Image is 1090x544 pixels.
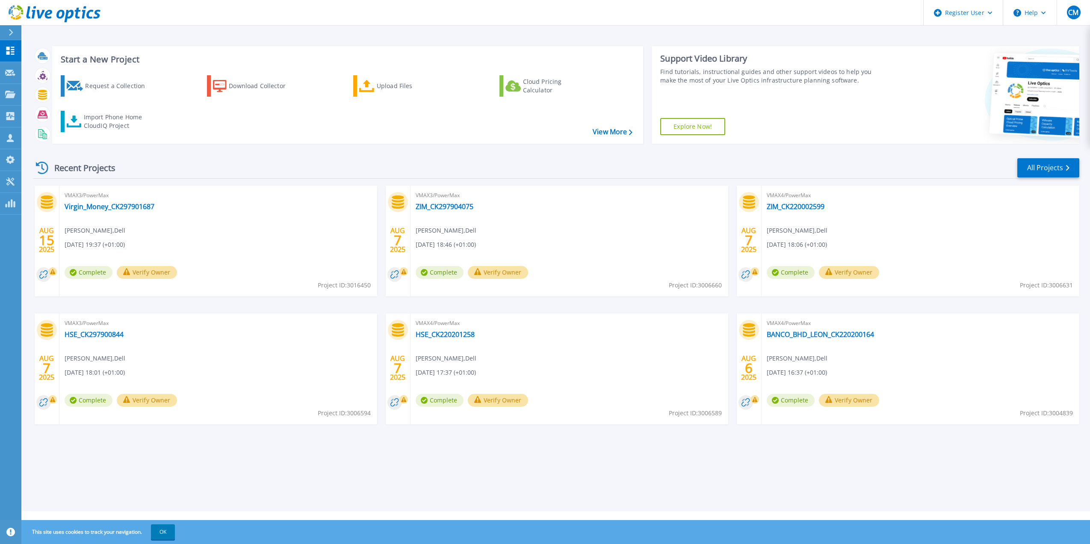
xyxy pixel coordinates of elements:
div: Support Video Library [660,53,881,64]
div: AUG 2025 [38,225,55,256]
span: [DATE] 19:37 (+01:00) [65,240,125,249]
span: This site uses cookies to track your navigation. [24,524,175,540]
span: Complete [767,266,815,279]
button: Verify Owner [117,394,177,407]
div: AUG 2025 [390,225,406,256]
span: [DATE] 16:37 (+01:00) [767,368,827,377]
a: All Projects [1017,158,1079,177]
a: View More [593,128,632,136]
button: Verify Owner [468,394,528,407]
a: ZIM_CK297904075 [416,202,473,211]
div: Request a Collection [85,77,154,95]
a: Request a Collection [61,75,156,97]
button: Verify Owner [819,266,879,279]
span: VMAX3/PowerMax [65,319,372,328]
span: Complete [416,266,464,279]
button: Verify Owner [468,266,528,279]
div: AUG 2025 [741,225,757,256]
a: Upload Files [353,75,449,97]
a: Cloud Pricing Calculator [499,75,595,97]
span: [DATE] 18:06 (+01:00) [767,240,827,249]
span: Project ID: 3006660 [669,281,722,290]
h3: Start a New Project [61,55,632,64]
span: [DATE] 18:01 (+01:00) [65,368,125,377]
span: Complete [767,394,815,407]
span: Project ID: 3004839 [1020,408,1073,418]
span: Project ID: 3006631 [1020,281,1073,290]
div: AUG 2025 [390,352,406,384]
button: Verify Owner [819,394,879,407]
span: Complete [416,394,464,407]
a: Virgin_Money_CK297901687 [65,202,154,211]
span: Project ID: 3006589 [669,408,722,418]
button: Verify Owner [117,266,177,279]
button: OK [151,524,175,540]
span: 15 [39,237,54,244]
span: [PERSON_NAME] , Dell [767,226,827,235]
span: [DATE] 17:37 (+01:00) [416,368,476,377]
div: Cloud Pricing Calculator [523,77,591,95]
span: VMAX4/PowerMax [767,319,1074,328]
span: Complete [65,266,112,279]
a: HSE_CK297900844 [65,330,124,339]
span: Project ID: 3016450 [318,281,371,290]
span: [PERSON_NAME] , Dell [65,226,125,235]
span: 7 [394,364,402,372]
span: VMAX4/PowerMax [416,319,723,328]
div: Recent Projects [33,157,127,178]
span: [PERSON_NAME] , Dell [65,354,125,363]
div: Download Collector [229,77,297,95]
span: [PERSON_NAME] , Dell [416,226,476,235]
a: ZIM_CK220002599 [767,202,824,211]
span: CM [1068,9,1078,16]
a: Explore Now! [660,118,725,135]
span: Complete [65,394,112,407]
div: AUG 2025 [38,352,55,384]
div: Import Phone Home CloudIQ Project [84,113,151,130]
span: [DATE] 18:46 (+01:00) [416,240,476,249]
span: 6 [745,364,753,372]
span: VMAX3/PowerMax [416,191,723,200]
span: VMAX4/PowerMax [767,191,1074,200]
span: VMAX3/PowerMax [65,191,372,200]
span: [PERSON_NAME] , Dell [767,354,827,363]
span: 7 [394,237,402,244]
span: 7 [43,364,50,372]
div: Find tutorials, instructional guides and other support videos to help you make the most of your L... [660,68,881,85]
div: AUG 2025 [741,352,757,384]
span: 7 [745,237,753,244]
div: Upload Files [377,77,445,95]
span: [PERSON_NAME] , Dell [416,354,476,363]
a: Download Collector [207,75,302,97]
a: BANCO_BHD_LEON_CK220200164 [767,330,874,339]
span: Project ID: 3006594 [318,408,371,418]
a: HSE_CK220201258 [416,330,475,339]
